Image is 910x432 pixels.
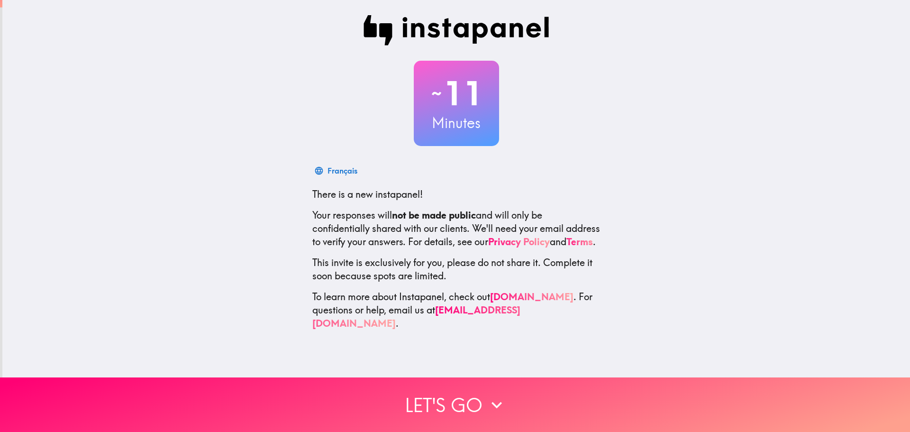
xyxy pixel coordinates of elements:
a: Terms [566,236,593,248]
span: ~ [430,79,443,108]
b: not be made public [392,209,476,221]
div: Français [328,164,357,177]
img: Instapanel [364,15,549,46]
a: [EMAIL_ADDRESS][DOMAIN_NAME] [312,304,520,329]
span: There is a new instapanel! [312,188,423,200]
p: This invite is exclusively for you, please do not share it. Complete it soon because spots are li... [312,256,601,283]
a: Privacy Policy [488,236,550,248]
p: Your responses will and will only be confidentially shared with our clients. We'll need your emai... [312,209,601,248]
h3: Minutes [414,113,499,133]
a: [DOMAIN_NAME] [490,291,573,303]
button: Français [312,161,361,180]
p: To learn more about Instapanel, check out . For questions or help, email us at . [312,290,601,330]
h2: 11 [414,74,499,113]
